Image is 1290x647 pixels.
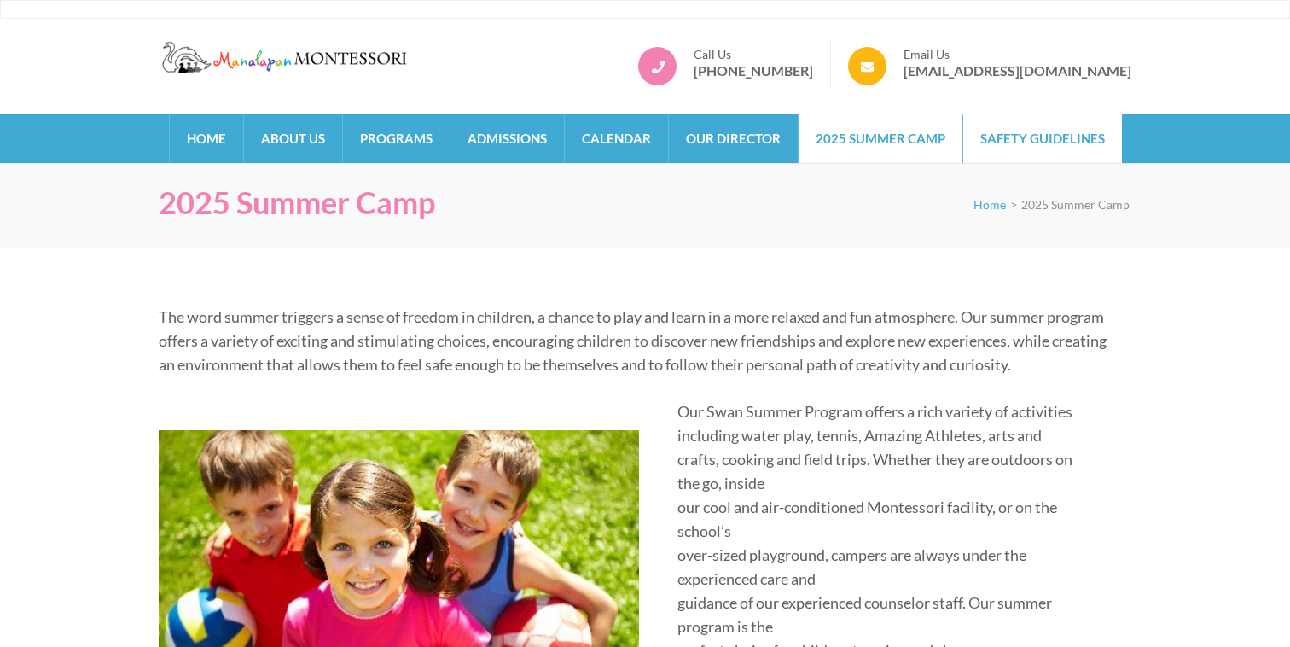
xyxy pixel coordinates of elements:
span: Call Us [694,47,813,62]
a: [EMAIL_ADDRESS][DOMAIN_NAME] [904,62,1131,79]
span: > [1010,197,1017,212]
a: Calendar [565,114,668,163]
a: 2025 Summer Camp [799,114,962,163]
a: About Us [244,114,342,163]
a: Our Director [669,114,798,163]
img: Manalapan Montessori – #1 Rated Child Day Care Center in Manalapan NJ [159,38,415,76]
p: The word summer triggers a sense of freedom in children, a chance to play and learn in a more rel... [159,305,1119,376]
a: Home [973,197,1006,212]
a: Admissions [450,114,564,163]
a: Programs [343,114,450,163]
h1: 2025 Summer Camp [159,184,435,221]
span: Email Us [904,47,1131,62]
a: Home [170,114,243,163]
a: [PHONE_NUMBER] [694,62,813,79]
a: Safety Guidelines [963,114,1122,163]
